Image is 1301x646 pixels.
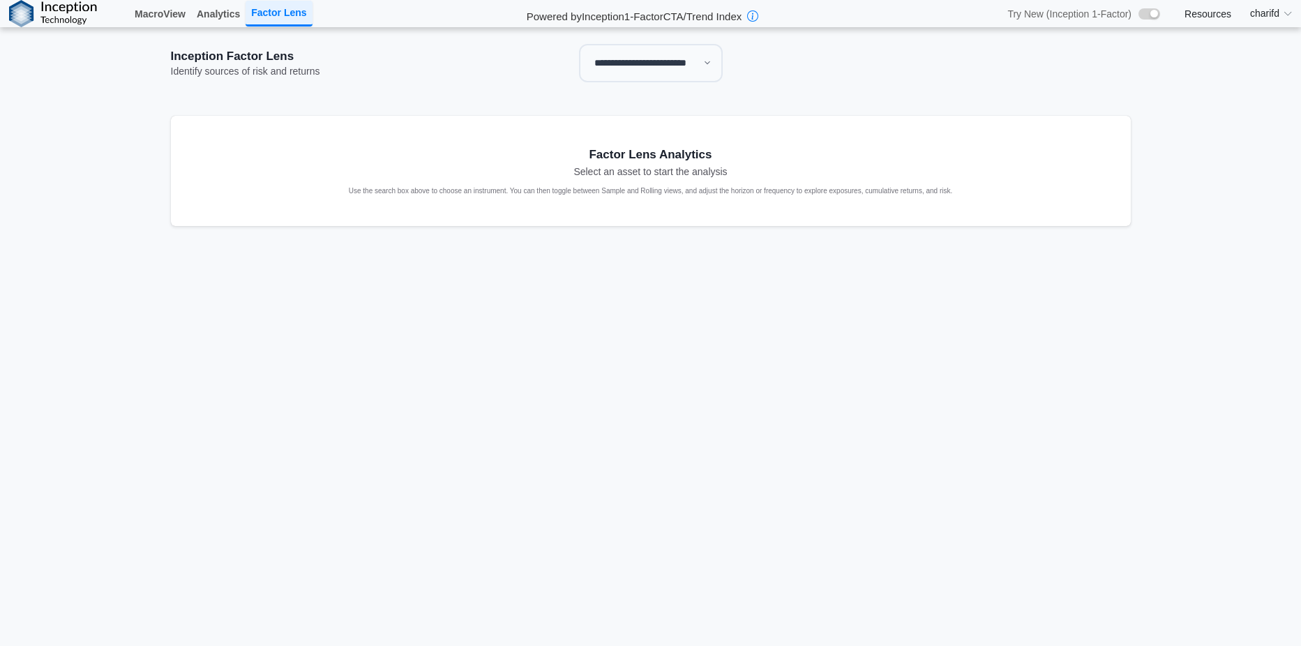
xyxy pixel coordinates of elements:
[349,187,953,195] div: Use the search box above to choose an instrument. You can then toggle between Sample and Rolling ...
[191,2,246,26] a: Analytics
[171,48,483,65] div: Inception Factor Lens
[573,165,727,178] div: Select an asset to start the analysis
[1185,8,1231,20] a: Resources
[521,4,748,24] h2: Powered by Inception 1-Factor CTA/Trend Index
[589,147,712,163] div: Factor Lens Analytics
[1250,6,1279,21] span: charifd
[246,1,312,27] a: Factor Lens
[171,65,483,77] div: Identify sources of risk and returns
[1242,1,1301,27] summary: charifd
[129,2,191,26] a: MacroView
[1007,8,1131,20] span: Try New (Inception 1-Factor)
